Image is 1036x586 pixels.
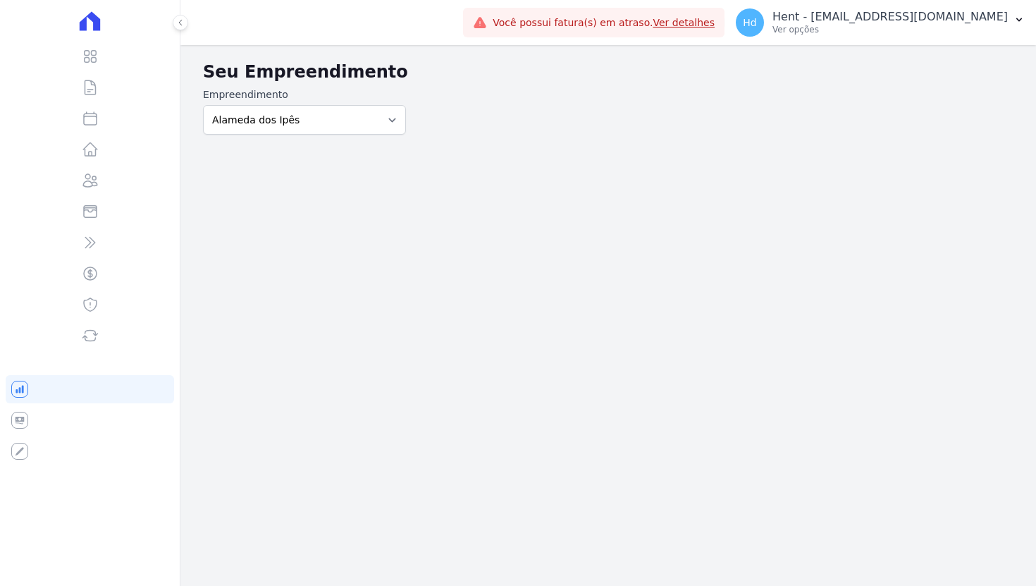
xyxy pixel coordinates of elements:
[772,24,1008,35] p: Ver opções
[653,17,715,28] a: Ver detalhes
[203,87,406,102] label: Empreendimento
[772,10,1008,24] p: Hent - [EMAIL_ADDRESS][DOMAIN_NAME]
[203,59,1013,85] h2: Seu Empreendimento
[493,16,715,30] span: Você possui fatura(s) em atraso.
[724,3,1036,42] button: Hd Hent - [EMAIL_ADDRESS][DOMAIN_NAME] Ver opções
[743,18,756,28] span: Hd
